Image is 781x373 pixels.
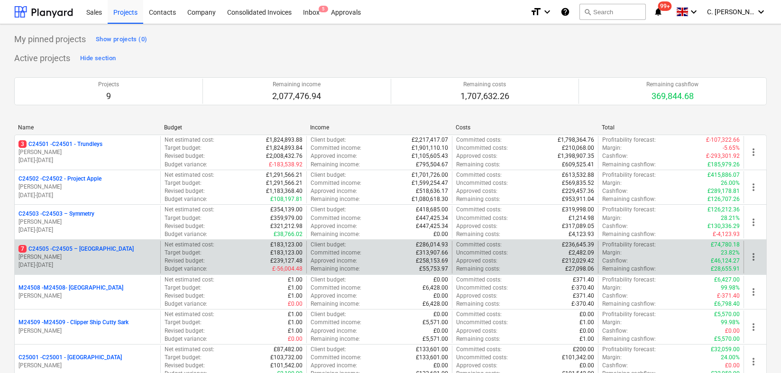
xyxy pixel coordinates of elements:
p: 9 [98,91,119,102]
p: Cashflow : [602,292,628,300]
p: Remaining costs : [456,335,500,343]
p: £6,798.40 [714,300,740,308]
p: [PERSON_NAME] [18,292,156,300]
p: £1,824,893.88 [266,136,303,144]
p: £101,542.00 [270,362,303,370]
p: Remaining cashflow [646,81,698,89]
p: Revised budget : [165,222,205,230]
p: [DATE] - [DATE] [18,261,156,269]
p: Active projects [14,53,70,64]
p: £6,428.00 [423,300,448,308]
p: Revised budget : [165,152,205,160]
p: £103,732.00 [270,354,303,362]
p: £2,217,417.07 [412,136,448,144]
p: Cashflow : [602,257,628,265]
p: Approved costs : [456,292,497,300]
p: Net estimated cost : [165,276,214,284]
p: £0.00 [288,300,303,308]
p: [PERSON_NAME] [18,183,156,191]
p: Uncommitted costs : [456,249,508,257]
div: C25001 -C25001 - [GEOGRAPHIC_DATA][PERSON_NAME] [18,354,156,370]
button: Hide section [78,51,118,66]
p: £-107,322.66 [706,136,740,144]
p: Uncommitted costs : [456,179,508,187]
p: Budget variance : [165,300,207,308]
p: £609,525.41 [562,161,594,169]
p: £953,911.04 [562,195,594,203]
p: Client budget : [311,346,346,354]
p: Committed income : [311,144,361,152]
p: Remaining cashflow : [602,335,656,343]
div: 7C24505 -C24505 – [GEOGRAPHIC_DATA][PERSON_NAME][DATE]-[DATE] [18,245,156,269]
p: £1,183,368.40 [266,187,303,195]
p: £133,601.00 [416,346,448,354]
p: Uncommitted costs : [456,354,508,362]
p: Client budget : [311,171,346,179]
p: Uncommitted costs : [456,318,508,327]
span: more_vert [748,217,759,228]
p: Remaining income : [311,195,360,203]
p: Margin : [602,354,622,362]
p: Net estimated cost : [165,206,214,214]
p: £1,398,907.35 [558,152,594,160]
p: £32,059.00 [711,346,740,354]
p: £74,780.18 [711,241,740,249]
span: C. [PERSON_NAME] [707,8,754,16]
p: £1,798,364.76 [558,136,594,144]
p: Remaining costs [460,81,509,89]
p: 99.98% [721,318,740,327]
p: £5,571.00 [423,335,448,343]
p: C25001 - C25001 - [GEOGRAPHIC_DATA] [18,354,122,362]
p: Profitability forecast : [602,171,656,179]
p: £0.00 [579,362,594,370]
p: Target budget : [165,214,202,222]
p: Approved income : [311,362,357,370]
p: £795,504.67 [416,161,448,169]
p: 23.82% [721,249,740,257]
p: Net estimated cost : [165,310,214,318]
p: £183,123.00 [270,241,303,249]
p: £0.00 [433,292,448,300]
p: Remaining costs : [456,161,500,169]
p: Remaining cashflow : [602,230,656,238]
p: Cashflow : [602,222,628,230]
p: Net estimated cost : [165,171,214,179]
p: £0.00 [433,327,448,335]
span: more_vert [748,356,759,367]
p: £0.00 [288,335,303,343]
p: £1.00 [288,284,303,292]
div: C24503 -C24503 – Symmetry[PERSON_NAME][DATE]-[DATE] [18,210,156,234]
div: Total [602,124,740,131]
div: Costs [456,124,594,131]
p: -5.65% [723,144,740,152]
p: £212,029.42 [562,257,594,265]
i: Knowledge base [560,6,570,18]
p: £0.00 [579,327,594,335]
p: 2,077,476.94 [272,91,321,102]
p: Profitability forecast : [602,310,656,318]
span: more_vert [748,321,759,333]
p: Approved income : [311,292,357,300]
p: Committed income : [311,284,361,292]
p: Client budget : [311,276,346,284]
p: C24503 - C24503 – Symmetry [18,210,94,218]
p: Client budget : [311,206,346,214]
div: Budget [164,124,303,131]
p: £1,901,110.10 [412,144,448,152]
p: Revised budget : [165,362,205,370]
p: Remaining income : [311,335,360,343]
p: Remaining costs : [456,230,500,238]
p: [PERSON_NAME] [18,253,156,261]
p: £5,570.00 [714,335,740,343]
p: [PERSON_NAME] [18,362,156,370]
p: [DATE] - [DATE] [18,156,156,164]
span: search [584,8,591,16]
p: £38,766.02 [274,230,303,238]
p: £613,532.88 [562,171,594,179]
p: £5,571.00 [423,318,448,327]
p: Net estimated cost : [165,241,214,249]
p: Committed costs : [456,136,502,144]
p: Approved costs : [456,362,497,370]
p: £1,701,726.00 [412,171,448,179]
p: Committed costs : [456,346,502,354]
